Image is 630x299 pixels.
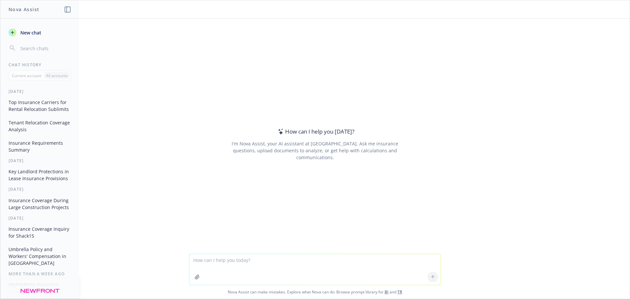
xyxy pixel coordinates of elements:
span: New chat [19,29,41,36]
div: More than a week ago [1,271,79,277]
input: Search chats [19,44,71,53]
div: Chat History [1,62,79,68]
button: Insurance Coverage During Large Construction Projects [6,195,74,213]
h1: Nova Assist [9,6,39,13]
button: Tenant Relocation Coverage Analysis [6,117,74,135]
button: Top Insurance Carriers for Rental Relocation Sublimits [6,97,74,115]
div: [DATE] [1,186,79,192]
a: BI [385,289,388,295]
div: [DATE] [1,89,79,94]
div: I'm Nova Assist, your AI assistant at [GEOGRAPHIC_DATA]. Ask me insurance questions, upload docum... [222,140,407,161]
button: Umbrella Policy and Workers' Compensation in [GEOGRAPHIC_DATA] [6,244,74,268]
div: [DATE] [1,158,79,163]
button: New chat [6,27,74,38]
button: Key Landlord Protections in Lease Insurance Provisions [6,166,74,184]
button: Insurance Requirements Summary [6,138,74,155]
button: Insurance Coverage Inquiry for Shack15 [6,224,74,241]
p: Current account [12,73,41,78]
div: How can I help you [DATE]? [276,127,354,136]
a: TR [397,289,402,295]
span: Nova Assist can make mistakes. Explore what Nova can do: Browse prompt library for and [3,285,627,299]
p: All accounts [46,73,68,78]
button: Highlighting Insurance Requirements [6,279,74,297]
div: [DATE] [1,215,79,221]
